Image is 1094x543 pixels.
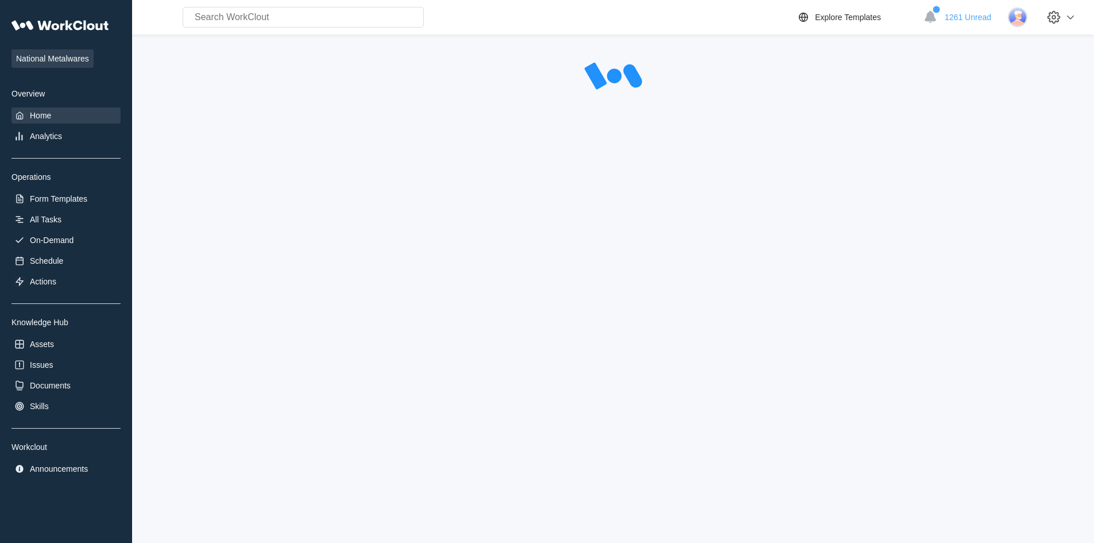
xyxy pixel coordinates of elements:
a: Actions [11,274,121,290]
div: Overview [11,89,121,98]
a: Analytics [11,128,121,144]
div: Workclout [11,442,121,452]
a: Form Templates [11,191,121,207]
input: Search WorkClout [183,7,424,28]
span: National Metalwares [11,49,94,68]
div: Documents [30,381,71,390]
a: Documents [11,378,121,394]
a: Skills [11,398,121,414]
div: Issues [30,360,53,369]
a: Home [11,107,121,124]
div: Actions [30,277,56,286]
img: user-3.png [1008,7,1027,27]
div: Announcements [30,464,88,473]
span: 1261 Unread [945,13,991,22]
div: Operations [11,172,121,182]
div: Form Templates [30,194,87,203]
a: Assets [11,336,121,352]
a: Schedule [11,253,121,269]
div: Skills [30,402,49,411]
div: Knowledge Hub [11,318,121,327]
div: Analytics [30,132,62,141]
a: Announcements [11,461,121,477]
div: Schedule [30,256,63,265]
div: Explore Templates [815,13,881,22]
a: Explore Templates [797,10,918,24]
a: All Tasks [11,211,121,228]
a: Issues [11,357,121,373]
div: On-Demand [30,236,74,245]
div: Assets [30,340,54,349]
div: Home [30,111,51,120]
div: All Tasks [30,215,61,224]
a: On-Demand [11,232,121,248]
